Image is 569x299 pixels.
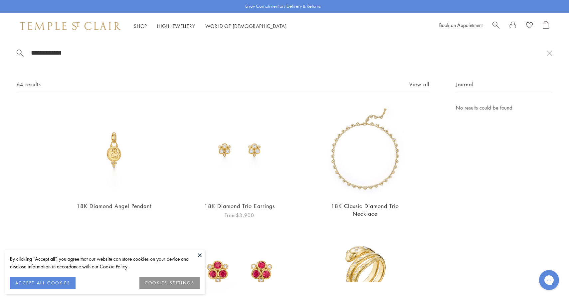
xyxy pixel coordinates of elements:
[439,22,482,28] a: Book an Appointment
[409,81,429,88] a: View all
[193,104,285,196] img: E11847-DIGRN50
[134,23,147,29] a: ShopShop
[331,202,399,217] a: 18K Classic Diamond Trio Necklace
[10,277,76,289] button: ACCEPT ALL COOKIES
[536,268,562,292] iframe: Gorgias live chat messenger
[245,3,321,10] p: Enjoy Complimentary Delivery & Returns
[456,80,474,89] span: Journal
[492,21,499,31] a: Search
[205,23,287,29] a: World of [DEMOGRAPHIC_DATA]World of [DEMOGRAPHIC_DATA]
[10,255,200,270] div: By clicking “Accept all”, you agree that our website can store cookies on your device and disclos...
[157,23,195,29] a: High JewelleryHigh Jewellery
[225,211,254,219] span: From
[17,80,41,89] span: 64 results
[543,21,549,31] a: Open Shopping Bag
[139,277,200,289] button: COOKIES SETTINGS
[204,202,275,210] a: 18K Diamond Trio Earrings
[68,104,160,196] img: AP10-DIGRN
[456,104,552,112] p: No results could be found
[77,202,151,210] a: 18K Diamond Angel Pendant
[20,22,120,30] img: Temple St. Clair
[526,21,533,31] a: View Wishlist
[319,104,411,196] img: 18K Classic Diamond Trio Necklace
[236,212,254,218] span: $3,900
[134,22,287,30] nav: Main navigation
